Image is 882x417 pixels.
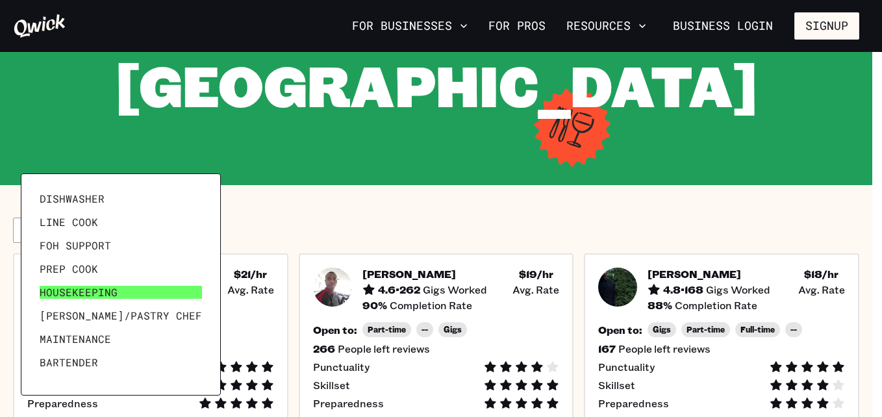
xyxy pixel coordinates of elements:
[40,309,202,322] span: [PERSON_NAME]/Pastry Chef
[40,262,98,275] span: Prep Cook
[40,239,111,252] span: FOH Support
[40,192,105,205] span: Dishwasher
[40,286,118,299] span: Housekeeping
[34,187,207,382] ul: View different position
[40,379,85,392] span: Barback
[40,356,98,369] span: Bartender
[40,333,111,346] span: Maintenance
[40,216,98,229] span: Line Cook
